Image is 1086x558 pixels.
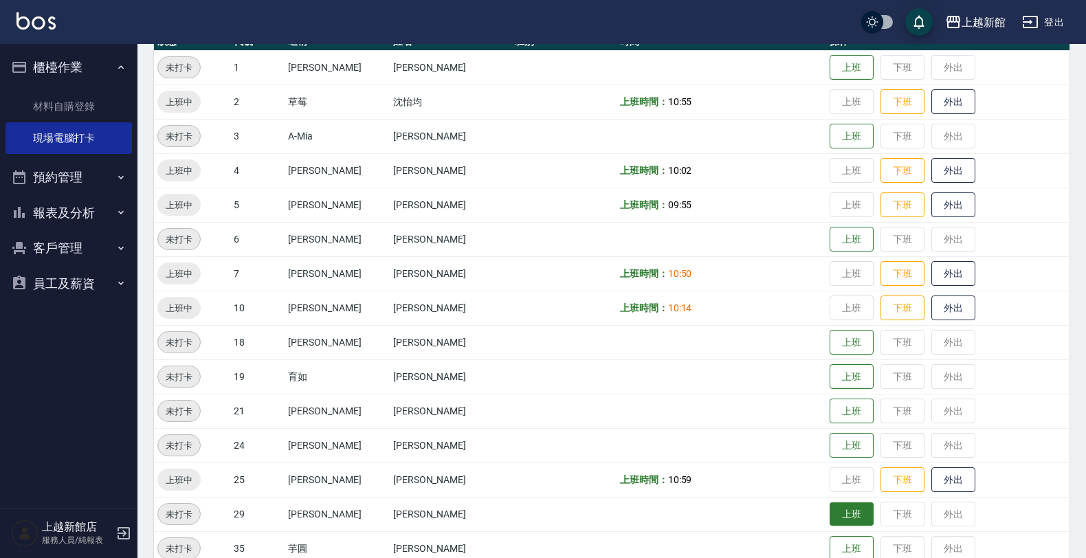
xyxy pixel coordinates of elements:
[962,14,1006,31] div: 上越新館
[620,474,668,485] b: 上班時間：
[880,295,924,321] button: 下班
[668,199,692,210] span: 09:55
[230,291,285,325] td: 10
[157,267,201,281] span: 上班中
[830,364,874,390] button: 上班
[5,122,132,154] a: 現場電腦打卡
[285,394,390,428] td: [PERSON_NAME]
[880,158,924,183] button: 下班
[931,295,975,321] button: 外出
[830,502,874,526] button: 上班
[230,50,285,85] td: 1
[285,462,390,497] td: [PERSON_NAME]
[230,153,285,188] td: 4
[230,462,285,497] td: 25
[830,55,874,80] button: 上班
[905,8,933,36] button: save
[830,433,874,458] button: 上班
[5,49,132,85] button: 櫃檯作業
[620,268,668,279] b: 上班時間：
[285,497,390,531] td: [PERSON_NAME]
[390,119,512,153] td: [PERSON_NAME]
[830,399,874,424] button: 上班
[230,325,285,359] td: 18
[230,188,285,222] td: 5
[830,330,874,355] button: 上班
[285,188,390,222] td: [PERSON_NAME]
[285,119,390,153] td: A-Mia
[931,261,975,287] button: 外出
[668,268,692,279] span: 10:50
[16,12,56,30] img: Logo
[880,192,924,218] button: 下班
[620,199,668,210] b: 上班時間：
[830,124,874,149] button: 上班
[931,89,975,115] button: 外出
[158,60,200,75] span: 未打卡
[158,404,200,418] span: 未打卡
[390,428,512,462] td: [PERSON_NAME]
[390,394,512,428] td: [PERSON_NAME]
[5,159,132,195] button: 預約管理
[668,474,692,485] span: 10:59
[285,222,390,256] td: [PERSON_NAME]
[158,129,200,144] span: 未打卡
[390,359,512,394] td: [PERSON_NAME]
[5,230,132,266] button: 客戶管理
[285,325,390,359] td: [PERSON_NAME]
[668,302,692,313] span: 10:14
[5,266,132,302] button: 員工及薪資
[668,96,692,107] span: 10:55
[390,325,512,359] td: [PERSON_NAME]
[390,50,512,85] td: [PERSON_NAME]
[940,8,1011,36] button: 上越新館
[157,164,201,178] span: 上班中
[285,153,390,188] td: [PERSON_NAME]
[390,291,512,325] td: [PERSON_NAME]
[285,291,390,325] td: [PERSON_NAME]
[230,256,285,291] td: 7
[620,96,668,107] b: 上班時間：
[931,192,975,218] button: 外出
[157,198,201,212] span: 上班中
[880,89,924,115] button: 下班
[158,438,200,453] span: 未打卡
[5,195,132,231] button: 報表及分析
[285,256,390,291] td: [PERSON_NAME]
[880,261,924,287] button: 下班
[668,165,692,176] span: 10:02
[158,370,200,384] span: 未打卡
[157,95,201,109] span: 上班中
[158,232,200,247] span: 未打卡
[285,85,390,119] td: 草莓
[230,359,285,394] td: 19
[230,394,285,428] td: 21
[390,153,512,188] td: [PERSON_NAME]
[880,467,924,493] button: 下班
[157,473,201,487] span: 上班中
[230,428,285,462] td: 24
[620,302,668,313] b: 上班時間：
[390,85,512,119] td: 沈怡均
[158,542,200,556] span: 未打卡
[390,497,512,531] td: [PERSON_NAME]
[931,467,975,493] button: 外出
[5,91,132,122] a: 材料自購登錄
[157,301,201,315] span: 上班中
[230,497,285,531] td: 29
[158,335,200,350] span: 未打卡
[230,119,285,153] td: 3
[230,222,285,256] td: 6
[285,359,390,394] td: 育如
[285,50,390,85] td: [PERSON_NAME]
[620,165,668,176] b: 上班時間：
[230,85,285,119] td: 2
[390,222,512,256] td: [PERSON_NAME]
[1017,10,1070,35] button: 登出
[158,507,200,522] span: 未打卡
[830,227,874,252] button: 上班
[390,256,512,291] td: [PERSON_NAME]
[11,520,38,547] img: Person
[285,428,390,462] td: [PERSON_NAME]
[42,534,112,546] p: 服務人員/純報表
